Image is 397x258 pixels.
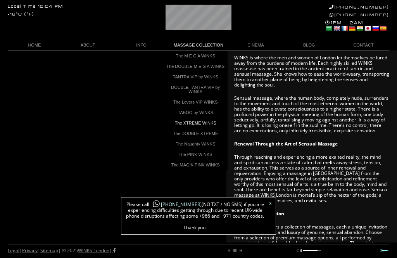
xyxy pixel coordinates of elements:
[78,247,109,254] a: WINKS London
[269,201,272,206] a: X
[162,51,228,61] a: The M E G A WINKS
[325,25,332,31] a: Arabic
[336,40,389,50] a: CONTACT
[162,97,228,107] a: The Lovers VIP WINKS
[162,61,228,72] a: The DOUBLE M E G A WINKS
[234,140,338,147] strong: Renewal Through the Art of Sensual Massage
[234,95,389,133] p: Sensual massage, where the human body, completely nude, surrenders to the movement and touch of t...
[40,247,58,254] a: Sitemap
[152,200,160,208] img: whatsapp-icon1.png
[162,160,228,170] a: The MAGIK PINK WINKS
[8,247,19,254] a: Legal
[8,40,61,50] a: HOME
[8,244,116,257] div: | | | © 2025 |
[238,248,243,253] a: next
[341,25,348,31] a: French
[162,82,228,97] a: DOUBLE TANTRA VIP by WINKS
[8,5,63,9] div: Local Time 10:04 PM
[297,248,302,253] a: mute
[162,128,228,139] a: The DOUBLE XTREME
[162,149,228,160] a: The PINK WINKS
[125,201,265,230] span: Please call (NO TXT / NO SMS) if you are experiencing difficulties getting through due to recent ...
[330,12,389,17] a: [PHONE_NUMBER]
[333,25,340,31] a: English
[282,40,336,50] a: BLOG
[234,55,389,88] p: WINKS is where the men and women of London let themselves be lured away from the burdens of moder...
[162,107,228,118] a: TABOO by WINKS
[61,40,115,50] a: ABOUT
[325,20,389,33] div: 1PM - 2AM
[380,25,387,31] a: Spanish
[380,249,389,252] a: Next
[233,248,237,253] a: stop
[349,25,356,31] a: German
[162,118,228,128] a: The XTREME WINKS
[162,72,228,82] a: TANTRA VIP by WINKS
[234,154,389,203] p: Through reaching and experiencing a more exalted reality, the mind and spirit can access a state ...
[168,40,229,50] a: MASSAGE COLLECTION
[329,5,389,10] a: [PHONE_NUMBER]
[364,25,371,31] a: Japanese
[149,201,202,208] a: [PHONE_NUMBER]
[356,25,363,31] a: Hindi
[115,40,168,50] a: INFO
[8,12,34,17] div: -18°C (°F)
[162,139,228,149] a: The Naughty WINKS
[372,25,379,31] a: Russian
[227,248,232,253] a: play
[229,40,283,50] a: CINEMA
[22,247,38,254] a: Privacy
